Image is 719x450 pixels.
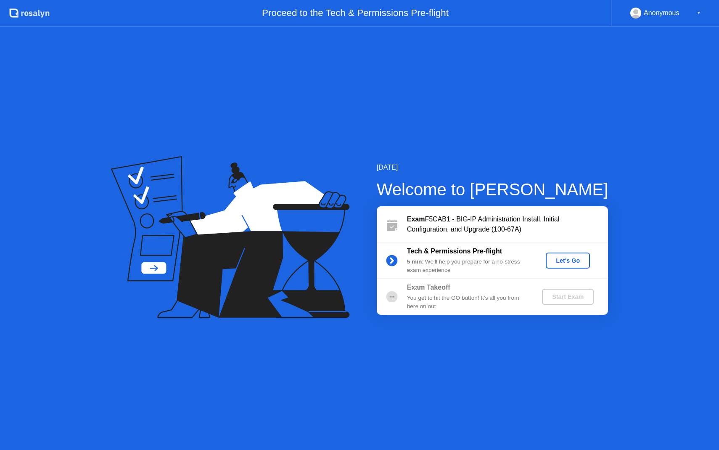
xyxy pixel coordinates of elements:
[407,248,502,255] b: Tech & Permissions Pre-flight
[542,289,594,305] button: Start Exam
[697,8,701,19] div: ▼
[546,253,590,269] button: Let's Go
[407,258,528,275] div: : We’ll help you prepare for a no-stress exam experience
[377,177,608,202] div: Welcome to [PERSON_NAME]
[407,214,608,234] div: F5CAB1 - BIG-IP Administration Install, Initial Configuration, and Upgrade (100-67A)
[407,216,425,223] b: Exam
[407,284,450,291] b: Exam Takeoff
[545,293,590,300] div: Start Exam
[644,8,679,19] div: Anonymous
[377,162,608,173] div: [DATE]
[549,257,587,264] div: Let's Go
[407,258,422,265] b: 5 min
[407,294,528,311] div: You get to hit the GO button! It’s all you from here on out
